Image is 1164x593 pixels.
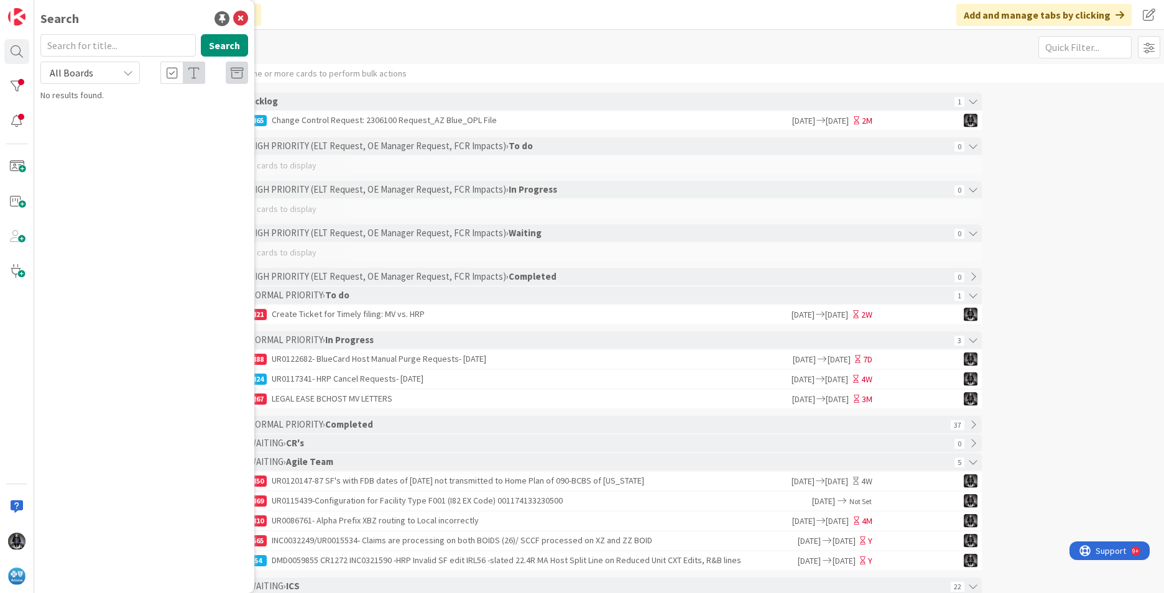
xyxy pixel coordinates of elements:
div: Search [40,9,79,28]
span: Not Set [849,497,872,506]
div: UR0122682- BlueCard Host Manual Purge Requests- [DATE] [242,350,792,369]
span: [DATE] [792,353,816,366]
span: [DATE] [797,535,821,548]
div: Create Ticket for Timely filing: MV vs. HRP [242,305,790,324]
img: KG [964,514,977,528]
span: Support [26,2,57,17]
div: UR0117341- HRP Cancel Requests- [DATE] [242,370,790,388]
b: To do [325,289,349,301]
div: › HIGH PRIORITY (ELT Request, OE Manager Request, FCR Impacts) › [244,268,951,285]
span: [DATE] [790,475,815,488]
span: [DATE] [826,114,851,127]
b: CR's [286,437,304,449]
img: KG [964,114,977,127]
img: KG [964,534,977,548]
div: › NORMAL PRIORITY › [244,331,951,349]
div: 2M [862,114,872,127]
b: ICS [286,580,300,592]
span: [DATE] [828,353,852,366]
span: [DATE] [790,373,815,386]
div: No cards to display [217,200,982,218]
div: › WAITING › [244,434,951,452]
span: 0 [954,439,964,449]
div: 4M [862,515,872,528]
a: 16565INC0032249/UR0015534- Claims are processing on both BOIDS (26)/ SCCF processed on XZ and ZZ ... [217,531,982,550]
div: 4W [861,373,872,386]
span: [DATE] [812,495,835,508]
input: Quick Filter... [1038,36,1132,58]
div: No results found. [40,89,248,102]
div: UR0120147-87 SF's with FDB dates of [DATE] not transmitted to Home Plan of 090-BCBS of [US_STATE] [242,472,790,490]
span: 22 [951,582,964,592]
img: KG [964,474,977,488]
a: 18850UR0120147-87 SF's with FDB dates of [DATE] not transmitted to Home Plan of 090-BCBS of [US_S... [217,472,982,490]
div: UR0086761- Alpha Prefix XBZ routing to Local incorrectly [242,512,790,530]
div: No cards to display [217,243,982,262]
div: › NORMAL PRIORITY › [244,287,951,304]
img: KG [964,352,977,366]
b: To do [509,140,533,152]
span: [DATE] [825,475,850,488]
div: Add and manage tabs by clicking [956,4,1132,26]
span: [DATE] [826,393,851,406]
span: All Boards [50,67,93,79]
div: 7D [863,353,872,366]
span: [DATE] [833,554,857,568]
img: KG [964,372,977,386]
input: Search for title... [40,34,196,57]
span: [DATE] [790,393,815,406]
div: › HIGH PRIORITY (ELT Request, OE Manager Request, FCR Impacts) › [244,224,951,242]
b: Completed [509,270,557,282]
img: KG [964,392,977,406]
span: [DATE] [797,554,821,568]
div: UR0115439-Configuration for Facility Type F001 (I82 EX Code) 001174133230500 [242,492,812,510]
span: [DATE] [825,373,850,386]
span: 3 [954,336,964,346]
button: Search [201,34,248,57]
a: 18310UR0086761- Alpha Prefix XBZ routing to Local incorrectly[DATE][DATE]4MKG [217,512,982,530]
img: KG [964,494,977,508]
span: 0 [954,142,964,152]
div: 4W [861,475,872,488]
div: INC0032249/UR0015534- Claims are processing on both BOIDS (26)/ SCCF processed on XZ and ZZ BOID [242,531,797,550]
img: KG [8,533,25,550]
span: 0 [954,185,964,195]
span: [DATE] [790,515,815,528]
div: › WAITING › [244,453,951,471]
a: 18267LEGAL EASE BCHOST MV LETTERS[DATE][DATE]3MKG [217,390,982,408]
span: 5 [954,457,964,467]
span: [DATE] [833,535,857,548]
div: › NORMAL PRIORITY › [244,416,947,433]
img: KG [964,308,977,321]
a: 6754DMD0059855 CR1272 INC0321590 -HRP Invalid SF edit IRL56 -slated 22.4R MA Host Split Line on R... [217,551,982,570]
img: avatar [8,568,25,585]
span: 0 [954,272,964,282]
div: LEGAL EASE BCHOST MV LETTERS [242,390,790,408]
a: 18824UR0117341- HRP Cancel Requests- [DATE][DATE][DATE]4WKG [217,370,982,388]
div: › HIGH PRIORITY (ELT Request, OE Manager Request, FCR Impacts) › [244,137,951,155]
div: › HIGH PRIORITY (ELT Request, OE Manager Request, FCR Impacts) › [244,181,951,198]
div: Change Control Request: 2306100 Request_AZ Blue_OPL File [242,111,790,130]
div: Y [868,535,872,548]
div: 3M [862,393,872,406]
img: KG [964,554,977,568]
div: Select one or more cards to perform bulk actions [222,64,407,83]
img: Visit kanbanzone.com [8,8,25,25]
b: Agile Team [286,456,333,467]
div: DMD0059855 CR1272 INC0321590 -HRP Invalid SF edit IRL56 -slated 22.4R MA Host Split Line on Reduc... [242,551,797,570]
b: Waiting [509,227,542,239]
span: 0 [954,229,964,239]
b: Completed [325,418,373,430]
a: 17821Create Ticket for Timely filing: MV vs. HRP[DATE][DATE]2WKG [217,305,982,324]
a: 18888UR0122682- BlueCard Host Manual Purge Requests- [DATE][DATE][DATE]7DKG [217,350,982,369]
a: 18869UR0115439-Configuration for Facility Type F001 (I82 EX Code) 001174133230500[DATE]Not SetKG [217,492,982,510]
span: [DATE] [790,114,815,127]
span: 37 [951,420,964,430]
a: 17865Change Control Request: 2306100 Request_AZ Blue_OPL File[DATE][DATE]2MKG [217,111,982,130]
span: [DATE] [826,515,851,528]
span: [DATE] [825,308,850,321]
div: 9+ [63,5,69,15]
b: Backlog [244,95,278,107]
b: In Progress [509,183,557,195]
div: 2W [861,308,872,321]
